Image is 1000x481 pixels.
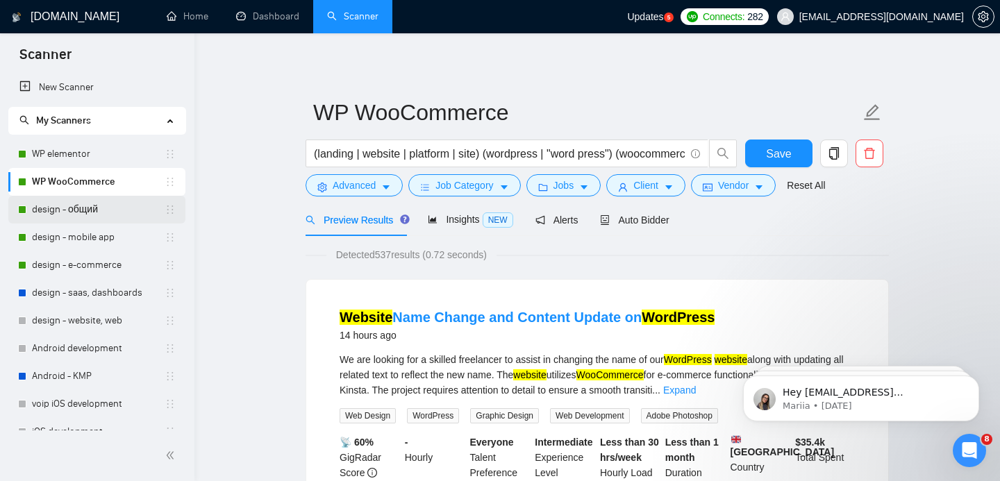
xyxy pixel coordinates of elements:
[532,434,597,480] div: Experience Level
[663,385,696,396] a: Expand
[165,448,179,462] span: double-left
[470,408,539,423] span: Graphic Design
[856,147,883,160] span: delete
[535,437,592,448] b: Intermediate
[306,214,406,226] span: Preview Results
[8,418,185,446] li: iOS development
[32,307,165,335] a: design - website, web
[313,95,860,130] input: Scanner name...
[703,9,744,24] span: Connects:
[513,369,546,380] mark: website
[19,115,29,125] span: search
[8,279,185,307] li: design - saas, dashboards
[821,147,847,160] span: copy
[754,182,764,192] span: caret-down
[36,115,91,126] span: My Scanners
[973,11,994,22] span: setting
[399,213,411,226] div: Tooltip anchor
[306,174,403,196] button: settingAdvancedcaret-down
[553,178,574,193] span: Jobs
[420,182,430,192] span: bars
[340,327,715,344] div: 14 hours ago
[165,287,176,298] span: holder
[340,310,715,325] a: WebsiteName Change and Content Update onWordPress
[32,279,165,307] a: design - saas, dashboards
[766,145,791,162] span: Save
[470,437,514,448] b: Everyone
[718,178,749,193] span: Vendor
[576,369,644,380] mark: WooCommerce
[19,74,174,101] a: New Scanner
[340,408,396,423] span: Web Design
[8,74,185,101] li: New Scanner
[652,385,660,396] span: ...
[526,174,601,196] button: folderJobscaret-down
[715,354,747,365] mark: website
[165,398,176,410] span: holder
[32,251,165,279] a: design - e-commerce
[709,140,737,167] button: search
[8,362,185,390] li: Android - KMP
[8,335,185,362] li: Android development
[165,343,176,354] span: holder
[32,223,165,251] a: design - mobile app
[691,174,776,196] button: idcardVendorcaret-down
[435,178,493,193] span: Job Category
[600,214,669,226] span: Auto Bidder
[722,346,1000,444] iframe: Intercom notifications message
[428,214,512,225] span: Insights
[731,434,835,457] b: [GEOGRAPHIC_DATA]
[981,434,992,445] span: 8
[402,434,467,480] div: Hourly
[538,182,548,192] span: folder
[32,140,165,168] a: WP elementor
[820,140,848,167] button: copy
[664,354,712,365] mark: WordPress
[667,15,670,21] text: 5
[8,307,185,335] li: design - website, web
[333,178,376,193] span: Advanced
[327,10,378,22] a: searchScanner
[627,11,663,22] span: Updates
[326,247,497,262] span: Detected 537 results (0.72 seconds)
[407,408,459,423] span: WordPress
[340,352,855,398] div: We are looking for a skilled freelancer to assist in changing the name of our along with updating...
[12,6,22,28] img: logo
[535,214,578,226] span: Alerts
[8,251,185,279] li: design - e-commerce
[32,418,165,446] a: iOS development
[664,182,674,192] span: caret-down
[550,408,630,423] span: Web Development
[953,434,986,467] iframe: Intercom live chat
[165,204,176,215] span: holder
[32,390,165,418] a: voip iOS development
[642,310,715,325] mark: WordPress
[314,145,685,162] input: Search Freelance Jobs...
[8,168,185,196] li: WP WooCommerce
[856,140,883,167] button: delete
[32,362,165,390] a: Android - KMP
[664,12,674,22] a: 5
[600,215,610,225] span: robot
[165,371,176,382] span: holder
[618,182,628,192] span: user
[745,140,812,167] button: Save
[32,335,165,362] a: Android development
[306,215,315,225] span: search
[19,115,91,126] span: My Scanners
[8,223,185,251] li: design - mobile app
[665,437,719,463] b: Less than 1 month
[408,174,520,196] button: barsJob Categorycaret-down
[337,434,402,480] div: GigRadar Score
[687,11,698,22] img: upwork-logo.png
[8,390,185,418] li: voip iOS development
[165,149,176,160] span: holder
[703,182,712,192] span: idcard
[165,260,176,271] span: holder
[428,214,437,224] span: area-chart
[691,149,700,158] span: info-circle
